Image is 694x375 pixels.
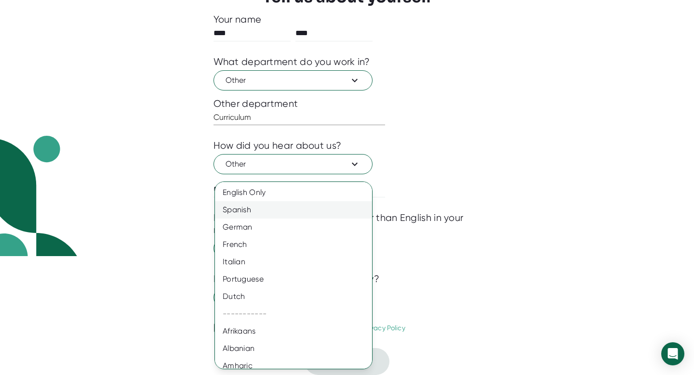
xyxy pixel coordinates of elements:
[215,323,372,340] div: Afrikaans
[215,219,372,236] div: German
[215,288,372,305] div: Dutch
[661,342,684,365] div: Open Intercom Messenger
[215,271,372,288] div: Portuguese
[215,305,372,323] div: -----------
[215,236,372,253] div: French
[215,184,372,201] div: English Only
[215,201,372,219] div: Spanish
[215,253,372,271] div: Italian
[215,340,372,357] div: Albanian
[215,357,372,375] div: Amharic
